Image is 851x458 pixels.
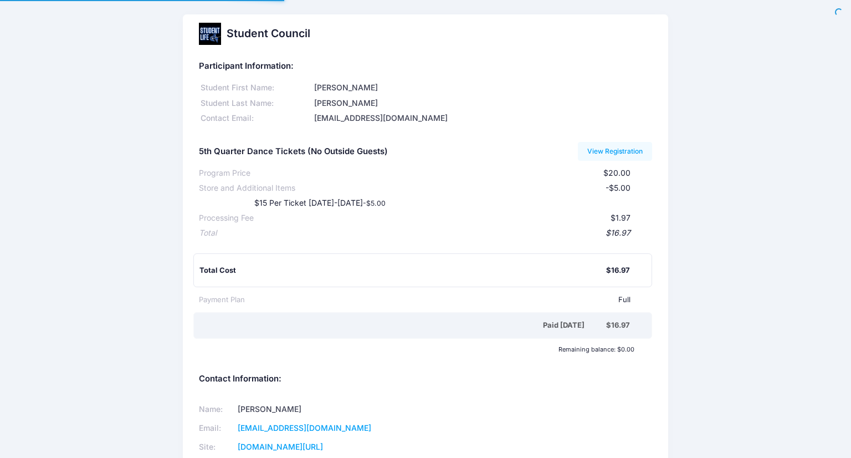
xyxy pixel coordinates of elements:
[312,98,653,109] div: [PERSON_NAME]
[199,167,250,179] div: Program Price
[254,212,630,224] div: $1.97
[199,147,388,157] h5: 5th Quarter Dance Tickets (No Outside Guests)
[603,168,630,177] span: $20.00
[199,182,295,194] div: Store and Additional Items
[578,142,653,161] a: View Registration
[199,98,312,109] div: Student Last Name:
[363,199,386,207] small: -$5.00
[312,113,653,124] div: [EMAIL_ADDRESS][DOMAIN_NAME]
[238,423,371,432] a: [EMAIL_ADDRESS][DOMAIN_NAME]
[199,438,234,457] td: Site:
[199,113,312,124] div: Contact Email:
[217,227,630,239] div: $16.97
[199,227,217,239] div: Total
[193,346,639,353] div: Remaining balance: $0.00
[606,320,630,331] div: $16.97
[199,374,652,384] h5: Contact Information:
[199,212,254,224] div: Processing Fee
[199,294,245,306] div: Payment Plan
[606,265,630,276] div: $16.97
[295,182,630,194] div: -$5.00
[245,294,630,306] div: Full
[238,442,323,451] a: [DOMAIN_NAME][URL]
[199,265,606,276] div: Total Cost
[312,82,653,94] div: [PERSON_NAME]
[199,62,652,72] h5: Participant Information:
[201,320,606,331] div: Paid [DATE]
[199,82,312,94] div: Student First Name:
[199,419,234,438] td: Email:
[232,197,503,209] div: $15 Per Ticket [DATE]-[DATE]
[199,400,234,419] td: Name:
[227,27,310,40] h2: Student Council
[234,400,411,419] td: [PERSON_NAME]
